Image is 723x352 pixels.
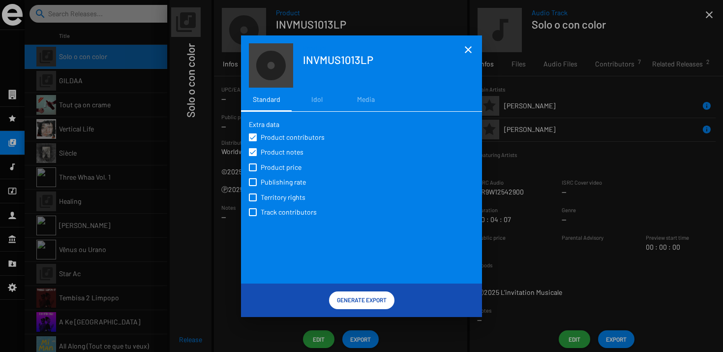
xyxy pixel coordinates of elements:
span: Product contributors [261,132,325,142]
label: Extra data [249,120,279,129]
span: Product [303,43,464,53]
span: Product notes [261,147,303,157]
div: Media [357,95,375,104]
span: Product price [261,162,301,172]
div: Idol [311,95,323,104]
h1: INVMUS1013LP [303,53,456,66]
span: Territory rights [261,192,305,202]
span: Generate Export [337,291,387,309]
button: Generate Export [329,291,394,309]
span: Publishing rate [261,177,306,187]
mat-icon: close [462,44,474,56]
span: Track contributors [261,207,317,217]
div: Standard [253,95,280,104]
